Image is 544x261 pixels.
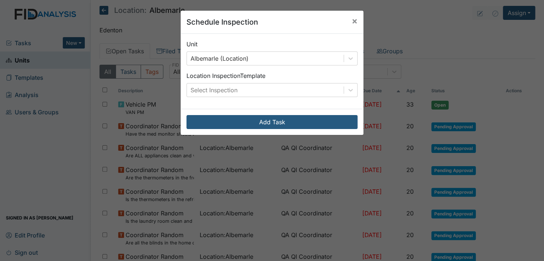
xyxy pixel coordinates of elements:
label: Unit [186,40,197,49]
button: Close [346,11,363,31]
button: Add Task [186,115,358,129]
h5: Schedule Inspection [186,17,258,28]
span: × [352,15,358,26]
div: Albemarle (Location) [191,54,249,63]
label: Location Inspection Template [186,71,265,80]
div: Select Inspection [191,86,237,94]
